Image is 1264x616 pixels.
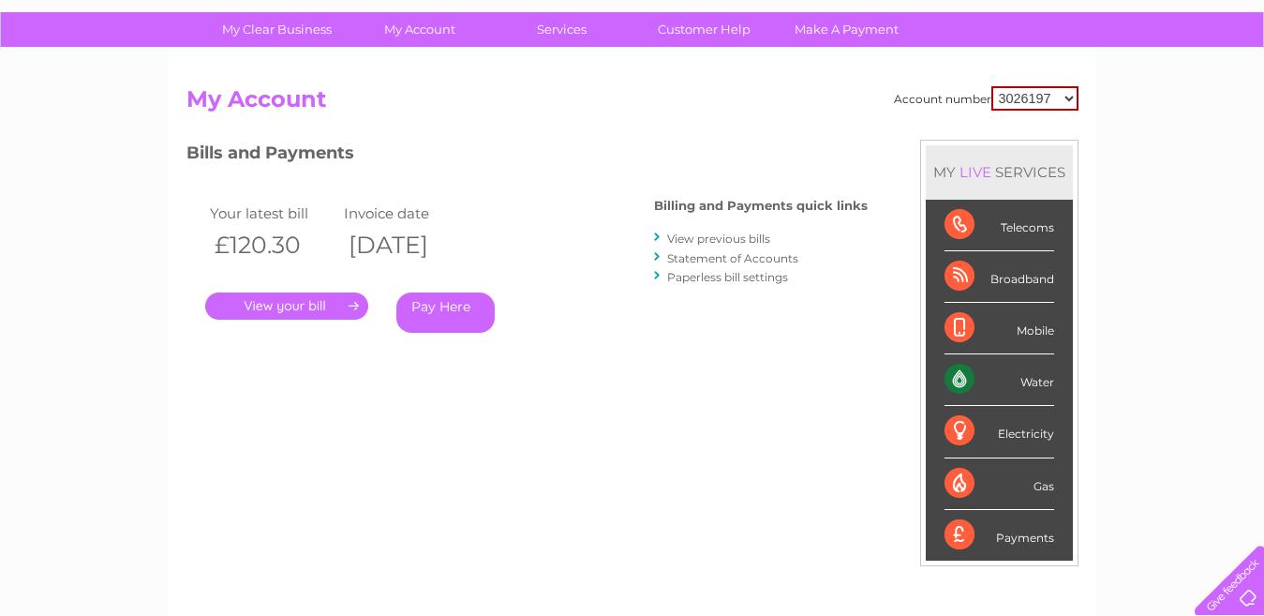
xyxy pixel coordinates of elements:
[944,510,1054,561] div: Payments
[667,251,798,265] a: Statement of Accounts
[396,293,495,333] a: Pay Here
[1034,80,1090,94] a: Telecoms
[894,86,1078,111] div: Account number
[1139,80,1185,94] a: Contact
[627,12,781,47] a: Customer Help
[667,232,770,246] a: View previous bills
[667,270,788,284] a: Paperless bill settings
[926,145,1073,199] div: MY SERVICES
[205,293,368,320] a: .
[484,12,639,47] a: Services
[1101,80,1128,94] a: Blog
[944,251,1054,303] div: Broadband
[956,163,995,181] div: LIVE
[981,80,1022,94] a: Energy
[654,199,868,213] h4: Billing and Payments quick links
[205,226,340,264] th: £120.30
[190,10,1076,91] div: Clear Business is a trading name of Verastar Limited (registered in [GEOGRAPHIC_DATA] No. 3667643...
[944,406,1054,458] div: Electricity
[44,49,140,106] img: logo.png
[911,9,1040,33] a: 0333 014 3131
[934,80,970,94] a: Water
[342,12,497,47] a: My Account
[186,86,1078,122] h2: My Account
[769,12,924,47] a: Make A Payment
[200,12,354,47] a: My Clear Business
[339,201,474,226] td: Invoice date
[944,458,1054,510] div: Gas
[944,354,1054,406] div: Water
[1202,80,1246,94] a: Log out
[944,303,1054,354] div: Mobile
[186,140,868,173] h3: Bills and Payments
[339,226,474,264] th: [DATE]
[205,201,340,226] td: Your latest bill
[944,200,1054,251] div: Telecoms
